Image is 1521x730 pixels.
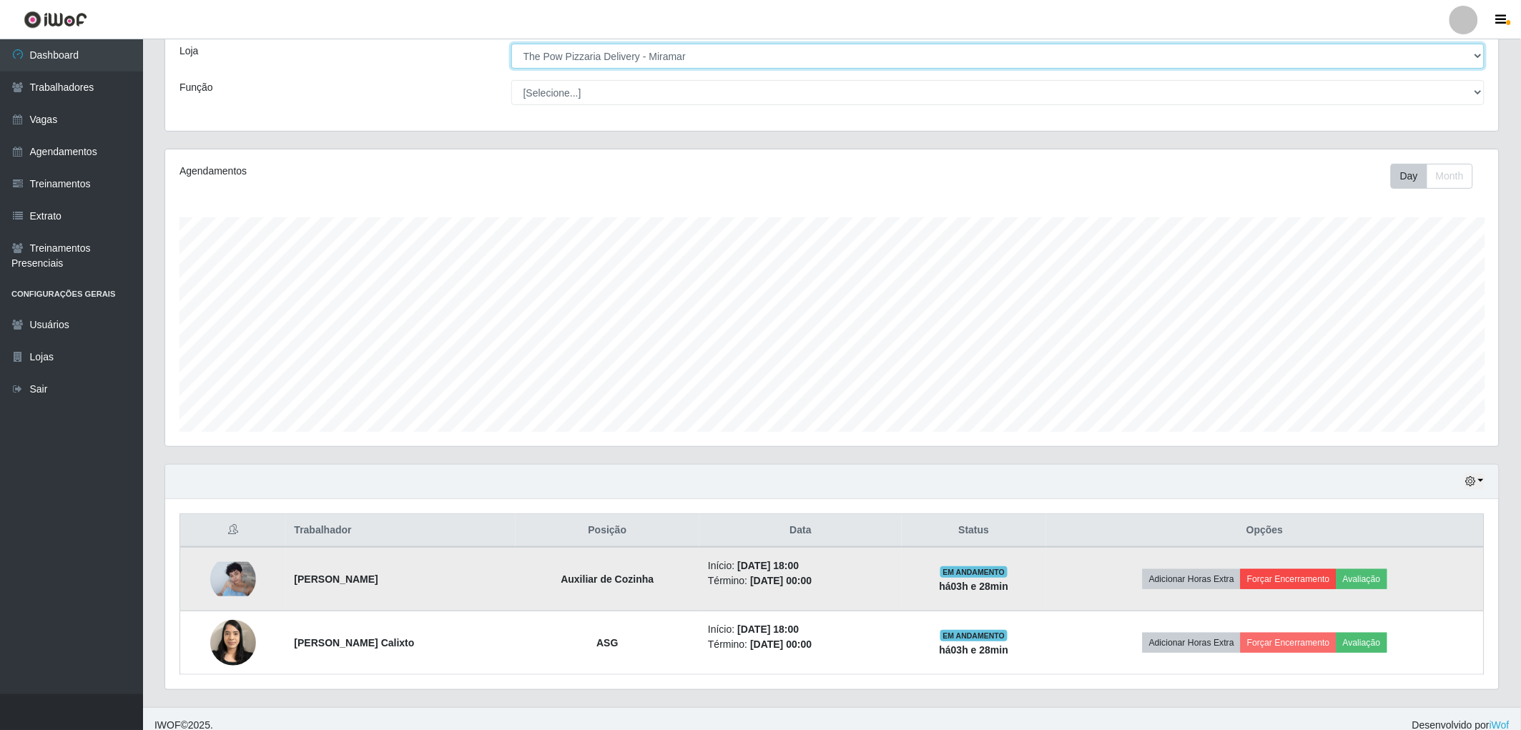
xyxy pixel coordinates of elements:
[210,562,256,596] img: 1740063242824.jpeg
[286,514,516,548] th: Trabalhador
[179,80,213,95] label: Função
[750,575,812,586] time: [DATE] 00:00
[1046,514,1485,548] th: Opções
[708,637,893,652] li: Término:
[24,11,87,29] img: CoreUI Logo
[561,573,654,585] strong: Auxiliar de Cozinha
[179,164,711,179] div: Agendamentos
[1143,633,1241,653] button: Adicionar Horas Extra
[1427,164,1473,189] button: Month
[1337,569,1387,589] button: Avaliação
[940,566,1008,578] span: EM ANDAMENTO
[596,637,618,648] strong: ASG
[1143,569,1241,589] button: Adicionar Horas Extra
[737,623,799,635] time: [DATE] 18:00
[1241,569,1337,589] button: Forçar Encerramento
[940,581,1009,592] strong: há 03 h e 28 min
[708,573,893,588] li: Término:
[940,644,1009,656] strong: há 03 h e 28 min
[708,622,893,637] li: Início:
[737,560,799,571] time: [DATE] 18:00
[210,612,256,673] img: 1753969834649.jpeg
[1391,164,1473,189] div: First group
[1337,633,1387,653] button: Avaliação
[1391,164,1427,189] button: Day
[750,638,812,650] time: [DATE] 00:00
[699,514,902,548] th: Data
[708,558,893,573] li: Início:
[295,573,378,585] strong: [PERSON_NAME]
[295,637,415,648] strong: [PERSON_NAME] Calixto
[1391,164,1485,189] div: Toolbar with button groups
[902,514,1046,548] th: Status
[940,630,1008,641] span: EM ANDAMENTO
[179,44,198,59] label: Loja
[516,514,699,548] th: Posição
[1241,633,1337,653] button: Forçar Encerramento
